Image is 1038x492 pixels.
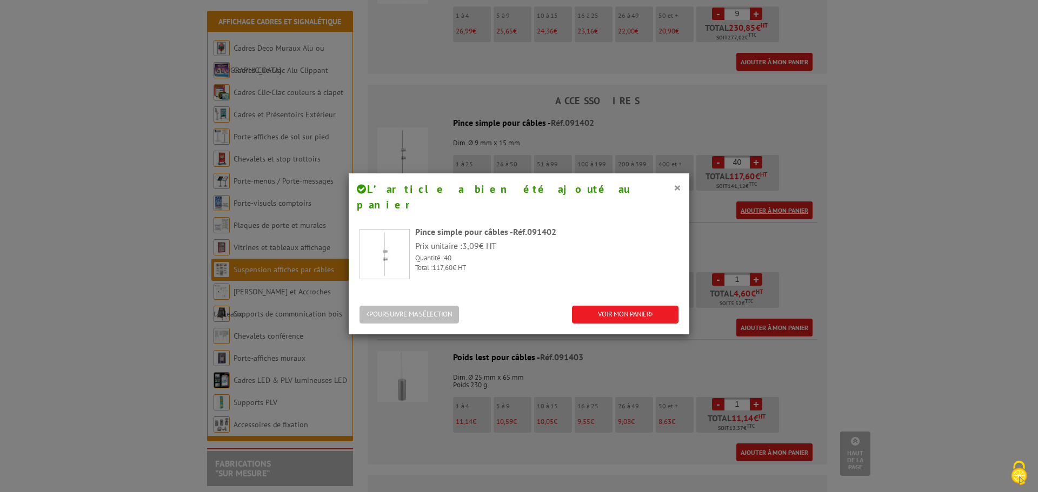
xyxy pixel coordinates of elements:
[1006,460,1033,487] img: Cookies (fenêtre modale)
[415,253,678,264] p: Quantité :
[415,240,678,252] p: Prix unitaire : € HT
[432,263,453,272] span: 117,60
[572,306,678,323] a: VOIR MON PANIER
[513,226,556,237] span: Réf.091402
[357,181,681,212] h4: L’article a bien été ajouté au panier
[1000,455,1038,492] button: Cookies (fenêtre modale)
[415,263,678,273] p: Total : € HT
[462,240,479,251] span: 3,09
[415,226,678,238] div: Pince simple pour câbles -
[360,306,459,323] button: POURSUIVRE MA SÉLECTION
[674,180,681,194] button: ×
[444,253,451,262] span: 40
